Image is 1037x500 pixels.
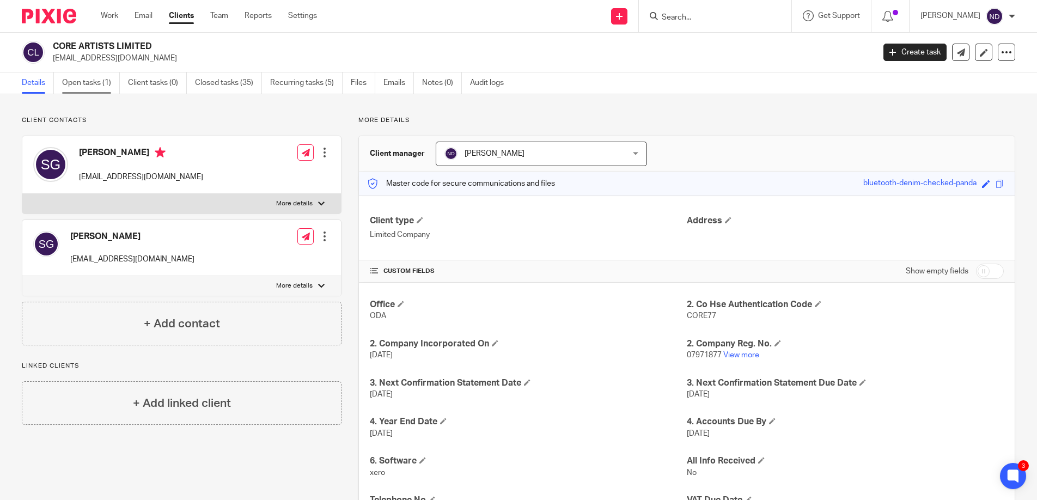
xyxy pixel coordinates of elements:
[22,72,54,94] a: Details
[687,430,710,437] span: [DATE]
[135,10,152,21] a: Email
[687,299,1004,310] h4: 2. Co Hse Authentication Code
[661,13,759,23] input: Search
[370,312,386,320] span: ODA
[986,8,1003,25] img: svg%3E
[723,351,759,359] a: View more
[370,391,393,398] span: [DATE]
[687,377,1004,389] h4: 3. Next Confirmation Statement Due Date
[22,41,45,64] img: svg%3E
[687,338,1004,350] h4: 2. Company Reg. No.
[70,254,194,265] p: [EMAIL_ADDRESS][DOMAIN_NAME]
[687,455,1004,467] h4: All Info Received
[22,9,76,23] img: Pixie
[687,469,697,477] span: No
[351,72,375,94] a: Files
[370,416,687,428] h4: 4. Year End Date
[906,266,968,277] label: Show empty fields
[288,10,317,21] a: Settings
[370,229,687,240] p: Limited Company
[687,312,716,320] span: CORE77
[367,178,555,189] p: Master code for secure communications and files
[370,215,687,227] h4: Client type
[370,469,385,477] span: xero
[101,10,118,21] a: Work
[128,72,187,94] a: Client tasks (0)
[33,147,68,182] img: svg%3E
[62,72,120,94] a: Open tasks (1)
[370,351,393,359] span: [DATE]
[465,150,524,157] span: [PERSON_NAME]
[370,267,687,276] h4: CUSTOM FIELDS
[155,147,166,158] i: Primary
[883,44,947,61] a: Create task
[144,315,220,332] h4: + Add contact
[383,72,414,94] a: Emails
[210,10,228,21] a: Team
[245,10,272,21] a: Reports
[422,72,462,94] a: Notes (0)
[276,199,313,208] p: More details
[169,10,194,21] a: Clients
[358,116,1015,125] p: More details
[370,338,687,350] h4: 2. Company Incorporated On
[687,215,1004,227] h4: Address
[276,282,313,290] p: More details
[863,178,977,190] div: bluetooth-denim-checked-panda
[370,455,687,467] h4: 6. Software
[920,10,980,21] p: [PERSON_NAME]
[53,53,867,64] p: [EMAIL_ADDRESS][DOMAIN_NAME]
[687,391,710,398] span: [DATE]
[470,72,512,94] a: Audit logs
[687,351,722,359] span: 07971877
[818,12,860,20] span: Get Support
[133,395,231,412] h4: + Add linked client
[370,430,393,437] span: [DATE]
[687,416,1004,428] h4: 4. Accounts Due By
[22,116,341,125] p: Client contacts
[270,72,343,94] a: Recurring tasks (5)
[33,231,59,257] img: svg%3E
[370,377,687,389] h4: 3. Next Confirmation Statement Date
[195,72,262,94] a: Closed tasks (35)
[22,362,341,370] p: Linked clients
[79,172,203,182] p: [EMAIL_ADDRESS][DOMAIN_NAME]
[1018,460,1029,471] div: 3
[370,148,425,159] h3: Client manager
[53,41,704,52] h2: CORE ARTISTS LIMITED
[370,299,687,310] h4: Office
[79,147,203,161] h4: [PERSON_NAME]
[444,147,457,160] img: svg%3E
[70,231,194,242] h4: [PERSON_NAME]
